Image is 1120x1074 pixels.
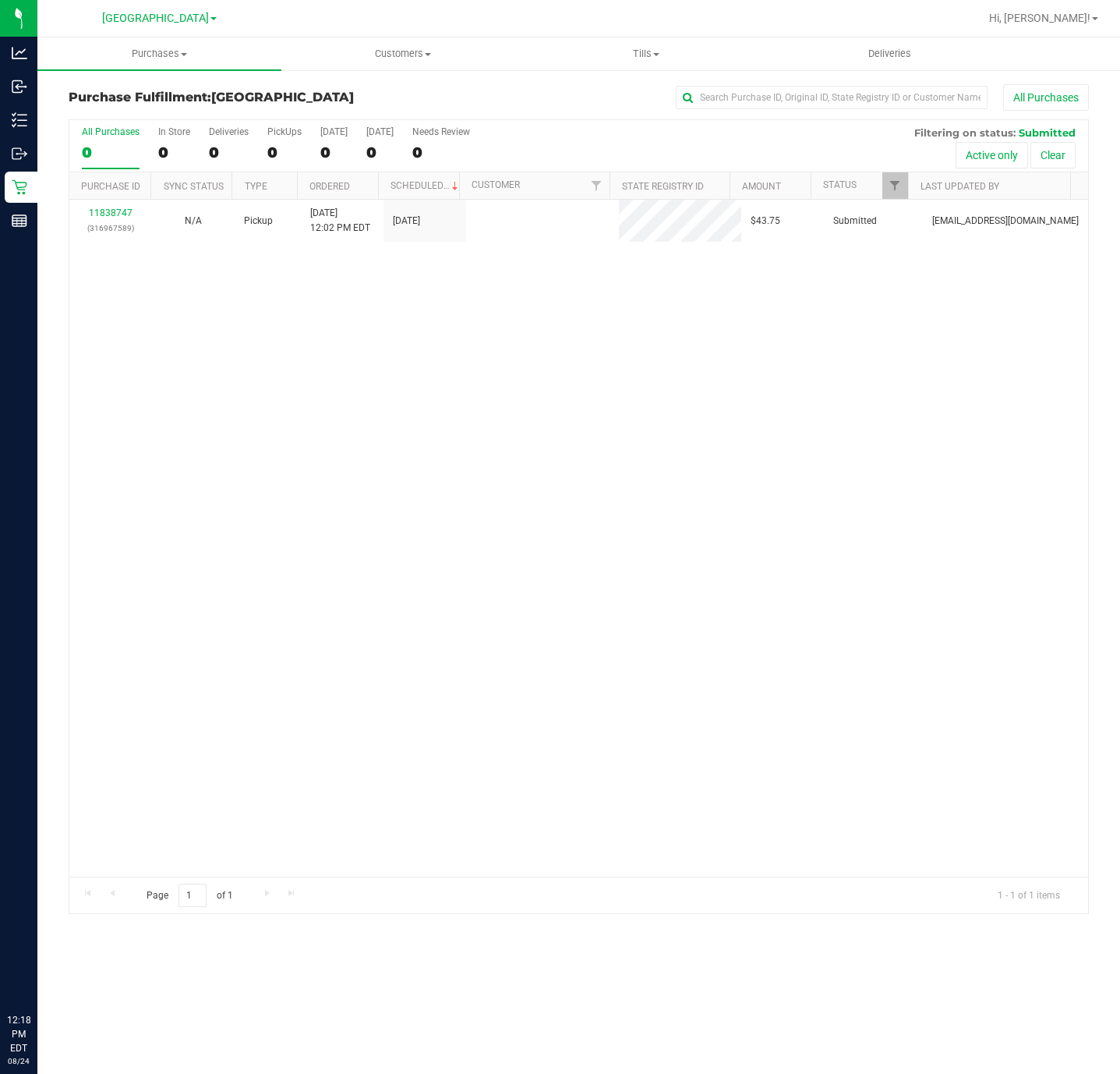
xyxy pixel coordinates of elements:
p: 08/24 [7,1055,30,1067]
button: Active only [956,142,1028,168]
span: Deliveries [847,47,932,61]
button: All Purchases [1003,84,1089,111]
div: 0 [82,144,140,161]
a: Status [823,179,857,190]
span: Pickup [244,214,273,229]
a: Amount [742,181,781,192]
div: Needs Review [412,126,470,137]
div: [DATE] [366,126,394,137]
p: 12:18 PM EDT [7,1013,30,1055]
div: 0 [320,144,348,161]
div: 0 [209,144,249,161]
div: All Purchases [82,126,140,137]
span: Purchases [37,47,281,61]
span: [EMAIL_ADDRESS][DOMAIN_NAME] [932,214,1079,229]
a: Purchase ID [81,181,140,192]
a: Type [245,181,267,192]
inline-svg: Retail [12,179,27,195]
span: Filtering on status: [914,126,1016,139]
span: Hi, [PERSON_NAME]! [989,12,1090,24]
a: Purchases [37,37,281,70]
span: Page of 1 [133,884,246,908]
div: 0 [158,144,190,161]
inline-svg: Inbound [12,79,27,94]
a: Filter [583,172,609,199]
span: Tills [525,47,768,61]
inline-svg: Outbound [12,146,27,161]
a: 11838747 [89,207,132,218]
span: [GEOGRAPHIC_DATA] [211,90,354,105]
p: (316967589) [79,221,143,236]
span: Not Applicable [185,215,202,226]
span: [DATE] 12:02 PM EDT [310,206,370,236]
span: 1 - 1 of 1 items [985,884,1072,907]
span: [DATE] [393,214,420,229]
a: Scheduled [390,180,461,191]
inline-svg: Inventory [12,112,27,128]
input: 1 [178,884,207,908]
a: Customers [281,37,525,70]
span: [GEOGRAPHIC_DATA] [102,12,209,25]
a: Deliveries [768,37,1012,70]
a: State Registry ID [622,181,704,192]
div: 0 [412,144,470,161]
inline-svg: Analytics [12,45,27,61]
button: Clear [1030,142,1076,168]
span: Submitted [1019,126,1076,139]
div: PickUps [267,126,302,137]
inline-svg: Reports [12,213,27,229]
a: Last Updated By [920,181,999,192]
span: $43.75 [751,214,780,229]
a: Customer [472,179,520,190]
a: Sync Status [164,181,224,192]
h3: Purchase Fulfillment: [69,90,408,105]
button: N/A [185,214,202,229]
div: 0 [366,144,394,161]
div: [DATE] [320,126,348,137]
a: Filter [882,172,908,199]
span: Submitted [833,214,877,229]
input: Search Purchase ID, Original ID, State Registry ID or Customer Name... [676,86,988,109]
div: 0 [267,144,302,161]
span: Customers [282,47,525,61]
a: Tills [525,37,768,70]
iframe: Resource center [16,949,62,996]
div: Deliveries [209,126,249,137]
a: Ordered [309,181,350,192]
div: In Store [158,126,190,137]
